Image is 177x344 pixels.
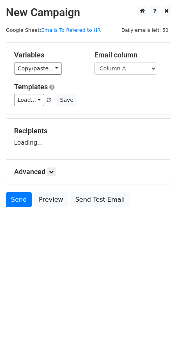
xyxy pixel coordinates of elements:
[119,26,171,35] span: Daily emails left: 50
[14,127,163,135] h5: Recipients
[14,83,48,91] a: Templates
[14,94,44,106] a: Load...
[14,63,62,75] a: Copy/paste...
[6,6,171,19] h2: New Campaign
[70,192,130,207] a: Send Test Email
[14,167,163,176] h5: Advanced
[56,94,77,106] button: Save
[14,51,83,59] h5: Variables
[6,192,32,207] a: Send
[41,27,101,33] a: Emails To Refered to HR
[6,27,101,33] small: Google Sheet:
[119,27,171,33] a: Daily emails left: 50
[14,127,163,147] div: Loading...
[94,51,163,59] h5: Email column
[34,192,68,207] a: Preview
